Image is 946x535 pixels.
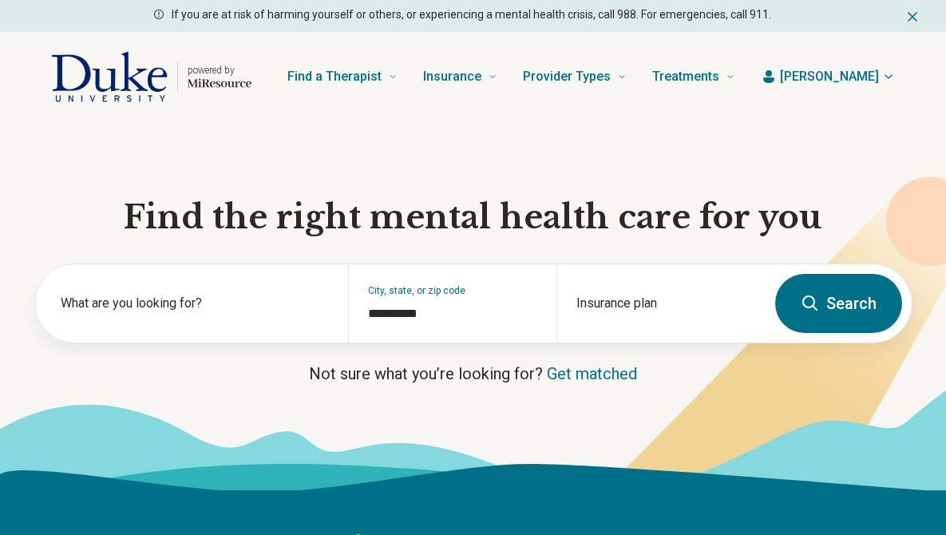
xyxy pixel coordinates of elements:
a: Treatments [652,45,735,109]
p: Not sure what you’re looking for? [34,363,912,385]
a: Find a Therapist [287,45,398,109]
a: Home page [51,51,251,102]
h1: Find the right mental health care for you [34,196,912,238]
label: What are you looking for? [61,294,329,313]
button: Dismiss [904,6,920,26]
span: Insurance [423,65,481,88]
button: Search [775,274,902,333]
p: powered by [188,64,251,77]
span: Find a Therapist [287,65,382,88]
span: Treatments [652,65,719,88]
button: [PERSON_NAME] [761,67,895,86]
span: Provider Types [523,65,611,88]
a: Provider Types [523,45,627,109]
a: Insurance [423,45,497,109]
p: If you are at risk of harming yourself or others, or experiencing a mental health crisis, call 98... [172,6,771,23]
a: Get matched [547,364,637,383]
span: [PERSON_NAME] [780,67,879,86]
